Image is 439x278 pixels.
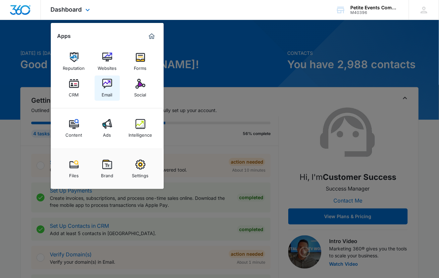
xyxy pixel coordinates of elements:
div: Websites [98,62,117,71]
a: Files [61,156,87,182]
a: Forms [128,49,153,74]
span: Dashboard [51,6,82,13]
div: Content [66,129,82,138]
a: Reputation [61,49,87,74]
a: Brand [95,156,120,182]
a: Ads [95,116,120,141]
a: Marketing 360® Dashboard [146,31,157,42]
div: Reputation [63,62,85,71]
div: Intelligence [129,129,152,138]
div: Email [102,89,113,97]
a: Intelligence [128,116,153,141]
div: account name [351,5,399,10]
a: Websites [95,49,120,74]
div: CRM [69,89,79,97]
div: Brand [101,170,113,178]
a: Content [61,116,87,141]
a: CRM [61,75,87,101]
div: Forms [134,62,147,71]
div: Settings [132,170,149,178]
a: Social [128,75,153,101]
a: Settings [128,156,153,182]
div: Files [69,170,79,178]
div: Ads [103,129,111,138]
div: account id [351,10,399,15]
h2: Apps [57,33,71,39]
div: Social [134,89,146,97]
a: Email [95,75,120,101]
